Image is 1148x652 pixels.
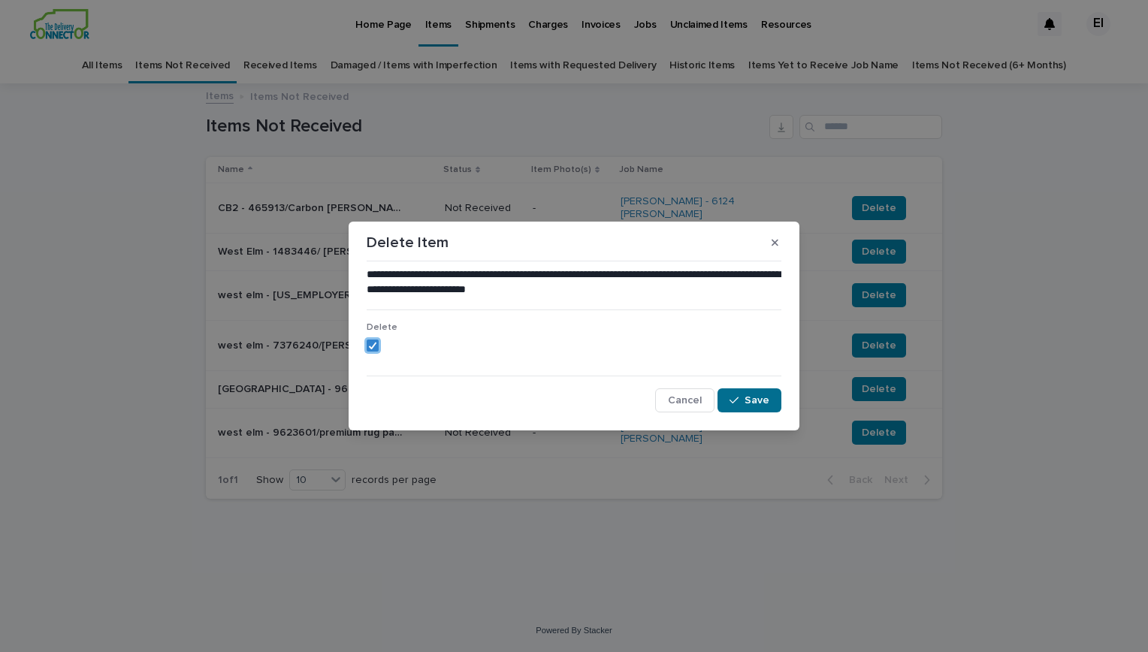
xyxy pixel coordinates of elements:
[745,395,769,406] span: Save
[367,234,449,252] p: Delete Item
[717,388,781,412] button: Save
[367,323,397,332] span: Delete
[655,388,714,412] button: Cancel
[668,395,702,406] span: Cancel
